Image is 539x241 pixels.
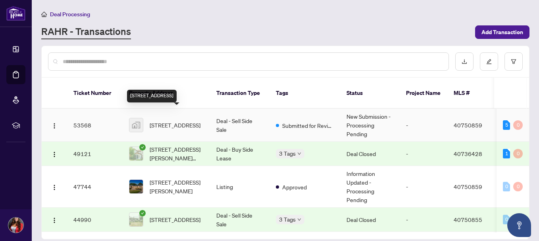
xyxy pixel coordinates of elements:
[400,166,447,208] td: -
[462,59,467,64] span: download
[279,215,296,224] span: 3 Tags
[8,218,23,233] img: Profile Icon
[454,121,482,129] span: 40750859
[481,26,523,39] span: Add Transaction
[210,166,269,208] td: Listing
[282,183,307,191] span: Approved
[129,213,143,226] img: thumbnail-img
[48,119,61,131] button: Logo
[400,142,447,166] td: -
[51,184,58,191] img: Logo
[67,166,123,208] td: 47744
[139,210,146,216] span: check-circle
[210,78,269,109] th: Transaction Type
[340,142,400,166] td: Deal Closed
[51,217,58,224] img: Logo
[507,213,531,237] button: Open asap
[454,183,482,190] span: 40750859
[150,215,200,224] span: [STREET_ADDRESS]
[279,149,296,158] span: 3 Tags
[51,151,58,158] img: Logo
[67,208,123,232] td: 44990
[447,78,495,109] th: MLS #
[454,216,482,223] span: 40750855
[503,120,510,130] div: 5
[129,180,143,193] img: thumbnail-img
[513,149,523,158] div: 0
[127,90,177,102] div: [STREET_ADDRESS]
[48,180,61,193] button: Logo
[282,121,334,130] span: Submitted for Review
[513,182,523,191] div: 0
[129,118,143,132] img: thumbnail-img
[67,142,123,166] td: 49121
[455,52,474,71] button: download
[340,109,400,142] td: New Submission - Processing Pending
[297,152,301,156] span: down
[400,208,447,232] td: -
[504,52,523,71] button: filter
[123,78,210,109] th: Property Address
[150,178,204,195] span: [STREET_ADDRESS][PERSON_NAME]
[480,52,498,71] button: edit
[51,123,58,129] img: Logo
[400,109,447,142] td: -
[503,215,510,224] div: 0
[6,6,25,21] img: logo
[48,147,61,160] button: Logo
[486,59,492,64] span: edit
[454,150,482,157] span: 40736428
[48,213,61,226] button: Logo
[50,11,90,18] span: Deal Processing
[340,78,400,109] th: Status
[150,145,204,162] span: [STREET_ADDRESS][PERSON_NAME][PERSON_NAME]
[67,109,123,142] td: 53568
[210,142,269,166] td: Deal - Buy Side Lease
[503,182,510,191] div: 0
[41,12,47,17] span: home
[297,218,301,222] span: down
[41,25,131,39] a: RAHR - Transactions
[511,59,516,64] span: filter
[67,78,123,109] th: Ticket Number
[400,78,447,109] th: Project Name
[150,121,200,129] span: [STREET_ADDRESS]
[210,208,269,232] td: Deal - Sell Side Sale
[503,149,510,158] div: 1
[340,166,400,208] td: Information Updated - Processing Pending
[139,144,146,150] span: check-circle
[210,109,269,142] td: Deal - Sell Side Sale
[340,208,400,232] td: Deal Closed
[129,147,143,160] img: thumbnail-img
[475,25,529,39] button: Add Transaction
[269,78,340,109] th: Tags
[513,120,523,130] div: 0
